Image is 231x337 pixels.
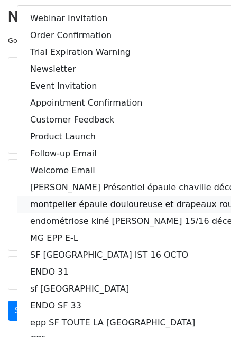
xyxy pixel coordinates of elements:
div: Widget de chat [178,286,231,337]
h2: New Campaign [8,8,223,26]
iframe: Chat Widget [178,286,231,337]
small: Google Sheet: [8,36,143,44]
a: Send [8,301,43,321]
